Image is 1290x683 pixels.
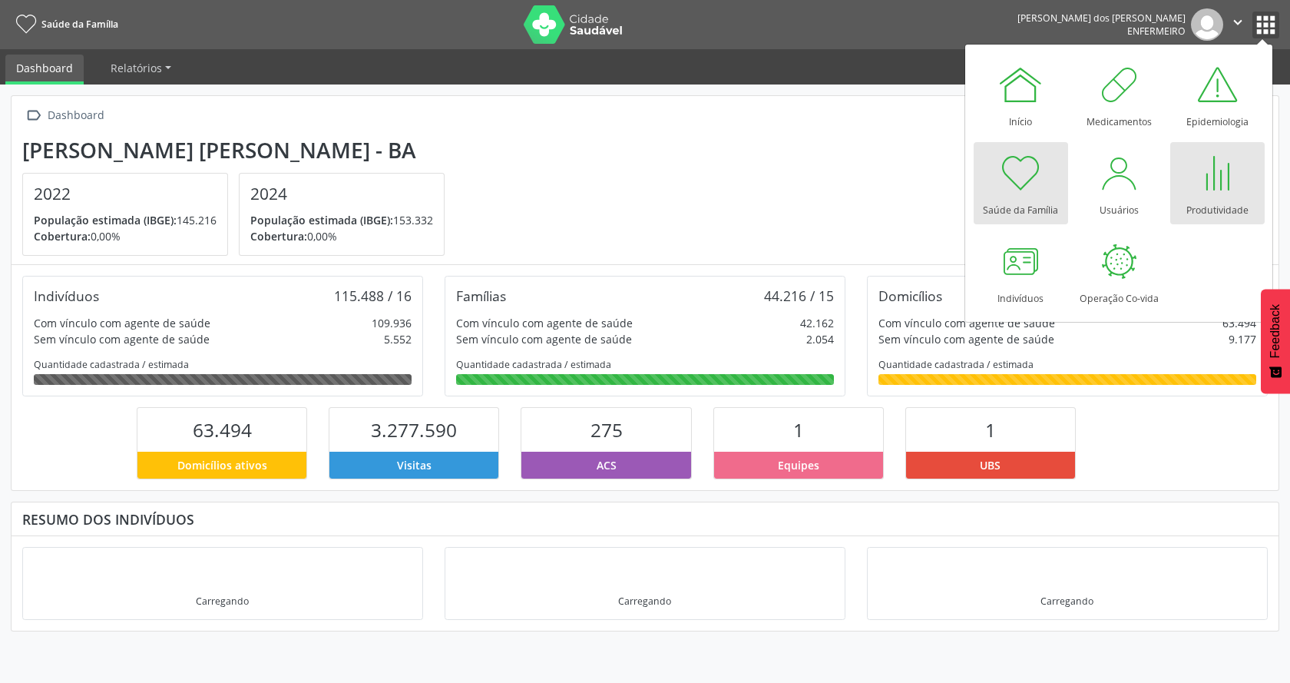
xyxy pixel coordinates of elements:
a:  Dashboard [22,104,107,127]
div: Famílias [456,287,506,304]
div: Quantidade cadastrada / estimada [34,358,412,371]
a: Epidemiologia [1170,54,1265,136]
div: Carregando [618,595,671,608]
span: ACS [597,457,617,473]
a: Operação Co-vida [1072,230,1166,313]
div: Sem vínculo com agente de saúde [456,331,632,347]
span: UBS [980,457,1001,473]
span: Saúde da Família [41,18,118,31]
span: 3.277.590 [371,417,457,443]
span: 63.494 [193,417,252,443]
span: População estimada (IBGE): [250,213,393,227]
div: [PERSON_NAME] [PERSON_NAME] - BA [22,138,455,163]
span: Equipes [778,457,819,473]
div: Indivíduos [34,287,99,304]
a: Início [974,54,1068,136]
div: Com vínculo com agente de saúde [456,315,633,331]
img: img [1191,8,1223,41]
p: 0,00% [250,228,433,244]
div: 2.054 [806,331,834,347]
i:  [22,104,45,127]
a: Medicamentos [1072,54,1166,136]
div: 44.216 / 15 [764,287,834,304]
div: 63.494 [1222,315,1256,331]
div: Com vínculo com agente de saúde [34,315,210,331]
span: Domicílios ativos [177,457,267,473]
div: 9.177 [1229,331,1256,347]
a: Saúde da Família [974,142,1068,224]
a: Saúde da Família [11,12,118,37]
i:  [1229,14,1246,31]
div: Sem vínculo com agente de saúde [878,331,1054,347]
p: 0,00% [34,228,217,244]
button:  [1223,8,1252,41]
p: 153.332 [250,212,433,228]
a: Indivíduos [974,230,1068,313]
span: Relatórios [111,61,162,75]
div: 115.488 / 16 [334,287,412,304]
div: Dashboard [45,104,107,127]
h4: 2024 [250,184,433,204]
button: apps [1252,12,1279,38]
span: Feedback [1268,304,1282,358]
span: Cobertura: [34,229,91,244]
div: Carregando [196,595,249,608]
span: População estimada (IBGE): [34,213,177,227]
span: 1 [793,417,804,443]
p: 145.216 [34,212,217,228]
div: Quantidade cadastrada / estimada [878,358,1256,371]
span: Visitas [397,457,432,473]
div: [PERSON_NAME] dos [PERSON_NAME] [1017,12,1186,25]
div: Domicílios [878,287,942,304]
div: 5.552 [384,331,412,347]
span: 275 [590,417,623,443]
span: 1 [985,417,996,443]
div: 42.162 [800,315,834,331]
a: Relatórios [100,55,182,81]
div: Carregando [1040,595,1093,608]
div: Quantidade cadastrada / estimada [456,358,834,371]
button: Feedback - Mostrar pesquisa [1261,289,1290,393]
h4: 2022 [34,184,217,204]
div: 109.936 [372,315,412,331]
span: Enfermeiro [1127,25,1186,38]
div: Resumo dos indivíduos [22,511,1268,528]
a: Dashboard [5,55,84,85]
a: Produtividade [1170,142,1265,224]
div: Com vínculo com agente de saúde [878,315,1055,331]
div: Sem vínculo com agente de saúde [34,331,210,347]
a: Usuários [1072,142,1166,224]
span: Cobertura: [250,229,307,244]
